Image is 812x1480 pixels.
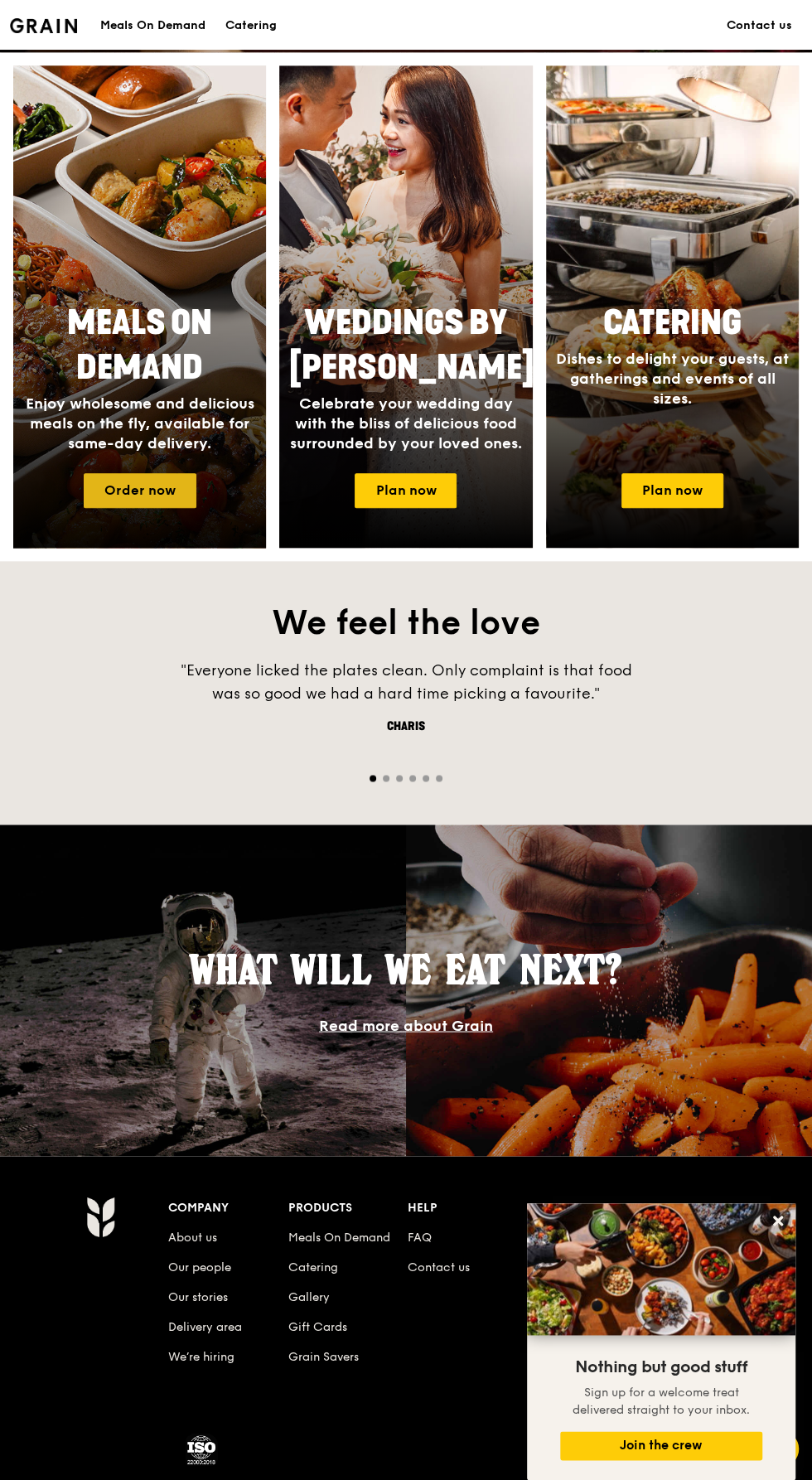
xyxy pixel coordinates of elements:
a: We’re hiring [168,1349,234,1363]
a: Gift Cards [288,1319,346,1333]
span: Go to slide 1 [370,775,376,781]
span: Go to slide 3 [396,775,403,781]
a: Read more about Grain [319,1016,493,1034]
span: Go to slide 4 [409,775,416,781]
span: Enjoy wholesome and delicious meals on the fly, available for same-day delivery. [26,394,254,452]
img: Grain [10,18,77,33]
div: Products [288,1196,407,1219]
img: catering-card.e1cfaf3e.jpg [546,65,799,548]
a: Grain Savers [288,1349,358,1363]
div: Charis [157,718,655,735]
a: FAQ [408,1230,432,1244]
a: Delivery area [168,1319,242,1333]
button: Close [765,1207,791,1234]
div: Help [408,1196,527,1219]
span: Meals On Demand [67,303,212,388]
a: Catering [288,1260,337,1274]
span: Go to slide 5 [423,775,429,781]
div: Meals On Demand [100,1,205,51]
a: CateringDishes to delight your guests, at gatherings and events of all sizes.Plan now [546,65,799,548]
span: What will we eat next? [190,945,622,993]
img: ISO Certified [185,1433,218,1466]
a: Weddings by [PERSON_NAME]Celebrate your wedding day with the bliss of delicious food surrounded b... [279,65,532,548]
span: Sign up for a welcome treat delivered straight to your inbox. [573,1386,750,1417]
img: DSC07876-Edit02-Large.jpeg [527,1203,795,1335]
a: Our stories [168,1289,228,1303]
a: Plan now [355,473,457,508]
div: Company [168,1196,288,1219]
span: Celebrate your wedding day with the bliss of delicious food surrounded by your loved ones. [290,394,522,452]
span: Weddings by [PERSON_NAME] [289,303,534,388]
a: Gallery [288,1289,329,1303]
span: Go to slide 2 [383,775,389,781]
a: Meals On Demand [288,1230,389,1244]
a: Meals On DemandEnjoy wholesome and delicious meals on the fly, available for same-day delivery.Or... [13,65,266,548]
img: Grain [86,1196,115,1237]
a: Catering [215,1,287,51]
a: Plan now [621,473,723,508]
a: About us [168,1230,217,1244]
span: Catering [603,303,742,343]
img: weddings-card.4f3003b8.jpg [279,65,532,548]
span: Go to slide 6 [436,775,442,781]
a: Contact us [717,1,802,51]
a: Contact us [408,1260,470,1274]
span: Nothing but good stuff [575,1357,747,1377]
button: Join the crew [560,1431,762,1460]
a: Order now [84,473,196,508]
div: "Everyone licked the plates clean. Only complaint is that food was so good we had a hard time pic... [157,659,655,705]
span: Dishes to delight your guests, at gatherings and events of all sizes. [556,350,789,408]
div: Catering [225,1,277,51]
a: Our people [168,1260,231,1274]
